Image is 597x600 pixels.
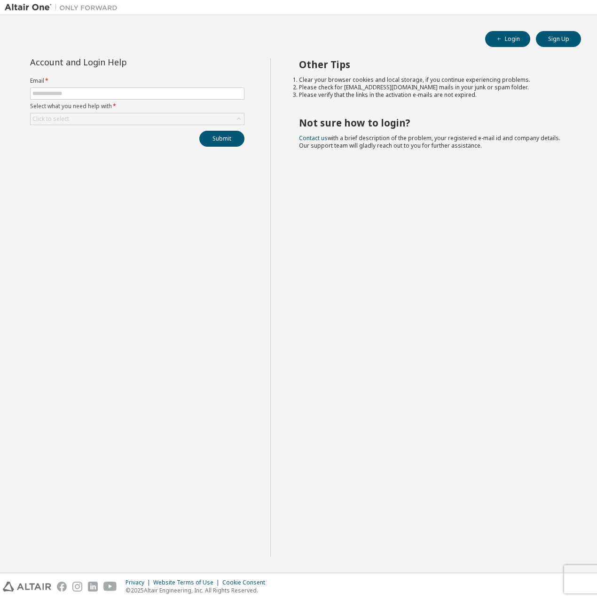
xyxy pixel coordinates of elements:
[299,91,565,99] li: Please verify that the links in the activation e-mails are not expired.
[88,582,98,592] img: linkedin.svg
[30,77,244,85] label: Email
[299,58,565,71] h2: Other Tips
[57,582,67,592] img: facebook.svg
[536,31,581,47] button: Sign Up
[299,76,565,84] li: Clear your browser cookies and local storage, if you continue experiencing problems.
[299,117,565,129] h2: Not sure how to login?
[31,113,244,125] div: Click to select
[103,582,117,592] img: youtube.svg
[153,579,222,586] div: Website Terms of Use
[485,31,530,47] button: Login
[30,58,202,66] div: Account and Login Help
[3,582,51,592] img: altair_logo.svg
[199,131,244,147] button: Submit
[72,582,82,592] img: instagram.svg
[299,134,560,150] span: with a brief description of the problem, your registered e-mail id and company details. Our suppo...
[299,134,328,142] a: Contact us
[32,115,69,123] div: Click to select
[222,579,271,586] div: Cookie Consent
[5,3,122,12] img: Altair One
[299,84,565,91] li: Please check for [EMAIL_ADDRESS][DOMAIN_NAME] mails in your junk or spam folder.
[126,579,153,586] div: Privacy
[126,586,271,594] p: © 2025 Altair Engineering, Inc. All Rights Reserved.
[30,103,244,110] label: Select what you need help with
